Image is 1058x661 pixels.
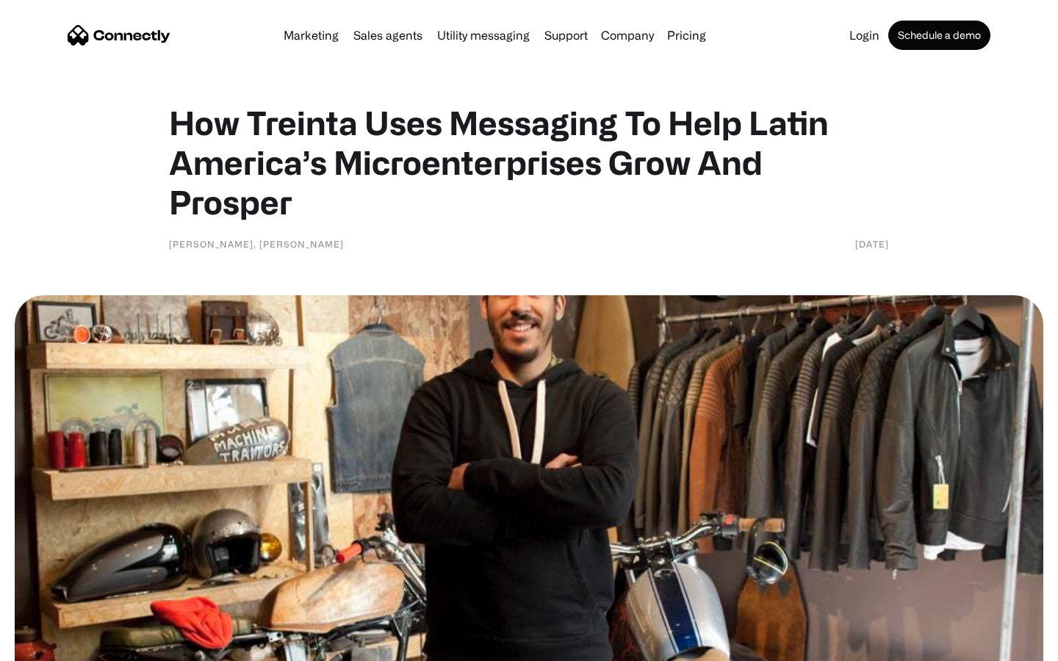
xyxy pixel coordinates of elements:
a: Schedule a demo [888,21,990,50]
div: Company [597,25,658,46]
div: [PERSON_NAME], [PERSON_NAME] [169,236,344,251]
div: [DATE] [855,236,889,251]
a: Login [843,29,885,41]
a: Support [539,29,594,41]
aside: Language selected: English [15,635,88,656]
a: Sales agents [348,29,428,41]
a: home [68,24,170,46]
div: Company [601,25,654,46]
a: Pricing [661,29,712,41]
h1: How Treinta Uses Messaging To Help Latin America’s Microenterprises Grow And Prosper [169,103,889,222]
ul: Language list [29,635,88,656]
a: Marketing [278,29,345,41]
a: Utility messaging [431,29,536,41]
